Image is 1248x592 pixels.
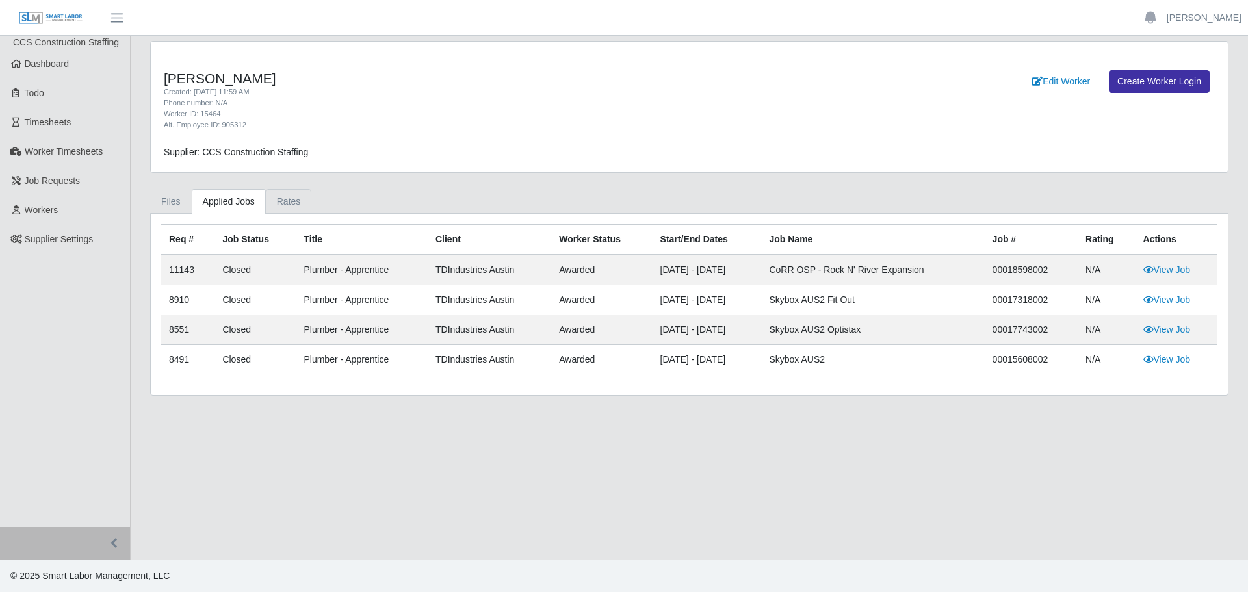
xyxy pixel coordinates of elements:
[214,255,296,285] td: Closed
[164,86,769,97] div: Created: [DATE] 11:59 AM
[25,175,81,186] span: Job Requests
[161,255,214,285] td: 11143
[551,285,652,315] td: awarded
[10,571,170,581] span: © 2025 Smart Labor Management, LLC
[296,225,428,255] th: Title
[761,225,984,255] th: Job Name
[985,225,1078,255] th: Job #
[1143,354,1191,365] a: View Job
[25,88,44,98] span: Todo
[1167,11,1241,25] a: [PERSON_NAME]
[296,315,428,345] td: Plumber - Apprentice
[1078,315,1135,345] td: N/A
[161,285,214,315] td: 8910
[653,345,762,375] td: [DATE] - [DATE]
[653,225,762,255] th: Start/End Dates
[164,70,769,86] h4: [PERSON_NAME]
[192,189,266,214] a: Applied Jobs
[1078,255,1135,285] td: N/A
[25,146,103,157] span: Worker Timesheets
[296,255,428,285] td: Plumber - Apprentice
[214,315,296,345] td: Closed
[25,58,70,69] span: Dashboard
[551,255,652,285] td: awarded
[161,345,214,375] td: 8491
[428,255,551,285] td: TDIndustries Austin
[150,189,192,214] a: Files
[164,147,308,157] span: Supplier: CCS Construction Staffing
[761,285,984,315] td: Skybox AUS2 Fit Out
[1143,294,1191,305] a: View Job
[1024,70,1098,93] a: Edit Worker
[985,315,1078,345] td: 00017743002
[428,285,551,315] td: TDIndustries Austin
[1143,324,1191,335] a: View Job
[653,315,762,345] td: [DATE] - [DATE]
[428,315,551,345] td: TDIndustries Austin
[761,315,984,345] td: Skybox AUS2 Optistax
[428,345,551,375] td: TDIndustries Austin
[214,345,296,375] td: Closed
[551,345,652,375] td: awarded
[1078,285,1135,315] td: N/A
[985,285,1078,315] td: 00017318002
[1136,225,1217,255] th: Actions
[266,189,312,214] a: Rates
[1109,70,1210,93] a: Create Worker Login
[985,345,1078,375] td: 00015608002
[296,285,428,315] td: Plumber - Apprentice
[551,315,652,345] td: awarded
[1078,345,1135,375] td: N/A
[25,234,94,244] span: Supplier Settings
[1078,225,1135,255] th: Rating
[985,255,1078,285] td: 00018598002
[214,225,296,255] th: Job Status
[428,225,551,255] th: Client
[18,11,83,25] img: SLM Logo
[25,205,58,215] span: Workers
[214,285,296,315] td: Closed
[161,225,214,255] th: Req #
[164,109,769,120] div: Worker ID: 15464
[653,285,762,315] td: [DATE] - [DATE]
[164,97,769,109] div: Phone number: N/A
[296,345,428,375] td: Plumber - Apprentice
[164,120,769,131] div: Alt. Employee ID: 905312
[761,345,984,375] td: Skybox AUS2
[161,315,214,345] td: 8551
[13,37,119,47] span: CCS Construction Staffing
[551,225,652,255] th: Worker Status
[25,117,71,127] span: Timesheets
[1143,264,1191,275] a: View Job
[653,255,762,285] td: [DATE] - [DATE]
[761,255,984,285] td: CoRR OSP - Rock N' River Expansion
